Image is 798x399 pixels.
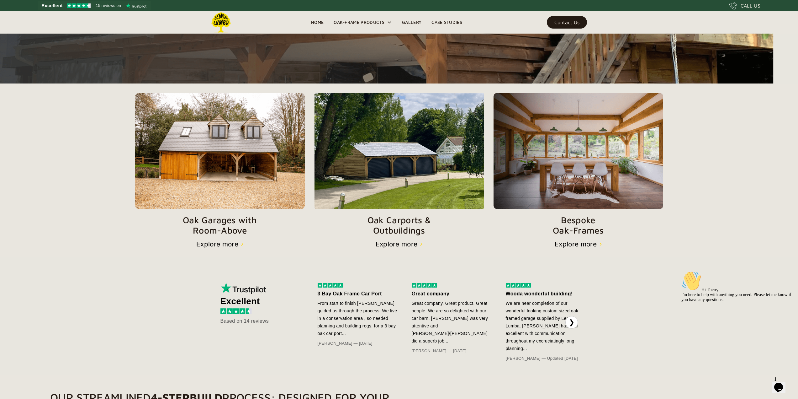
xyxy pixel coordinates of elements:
div: Based on 14 reviews [220,317,299,325]
div: Excellent [220,298,299,305]
div: Contact Us [554,20,579,24]
div: 3 Bay Oak Frame Car Port [318,290,399,298]
div: We are near completion of our wonderful looking custom sized oak framed garage supplied by Lemon ... [506,299,587,352]
img: 4.5 stars [220,308,252,314]
a: See Lemon Lumba reviews on Trustpilot [38,1,151,10]
img: Trustpilot logo [126,3,146,8]
div: Great company. Great product. Great people. We are so delighted with our car barn. [PERSON_NAME] ... [412,299,493,345]
img: :wave: [3,3,23,23]
iframe: chat widget [679,268,792,371]
img: 5 stars [318,283,343,288]
p: Bespoke Oak-Frames [494,215,663,236]
button: ❯ [565,316,578,329]
a: Oak Garages withRoom-Above [135,93,305,236]
div: CALL US [741,2,760,9]
a: Explore more [196,240,243,248]
div: [PERSON_NAME] — Updated [DATE] [506,355,587,362]
div: Explore more [376,240,418,248]
a: CALL US [729,2,760,9]
span: Excellent [41,2,63,9]
div: From start to finish [PERSON_NAME] guided us through the process. We live in a conservation area ... [318,299,399,337]
div: Explore more [555,240,597,248]
a: Gallery [397,18,426,27]
span: Hi There, I'm here to help with anything you need. Please let me know if you have any questions. [3,19,113,34]
a: Contact Us [547,16,587,29]
img: 5 stars [412,283,437,288]
a: Oak Carports &Outbuildings [314,93,484,236]
span: 15 reviews on [96,2,121,9]
div: Wooda wonderful building! [506,290,587,298]
div: 👋Hi There,I'm here to help with anything you need. Please let me know if you have any questions. [3,3,115,34]
img: 5 stars [506,283,531,288]
div: Oak-Frame Products [329,11,397,34]
img: Trustpilot [220,283,267,294]
p: Oak Carports & Outbuildings [314,215,484,236]
div: Great company [412,290,493,298]
iframe: chat widget [772,374,792,393]
div: [PERSON_NAME] — [DATE] [318,340,399,347]
p: Oak Garages with Room-Above [135,215,305,236]
div: Oak-Frame Products [334,19,384,26]
div: Explore more [196,240,238,248]
div: [PERSON_NAME] — [DATE] [412,347,493,355]
a: Explore more [555,240,602,248]
a: Home [306,18,329,27]
a: Case Studies [426,18,467,27]
a: Explore more [376,240,423,248]
img: Trustpilot 4.5 stars [67,3,91,8]
a: BespokeOak-Frames [494,93,663,236]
